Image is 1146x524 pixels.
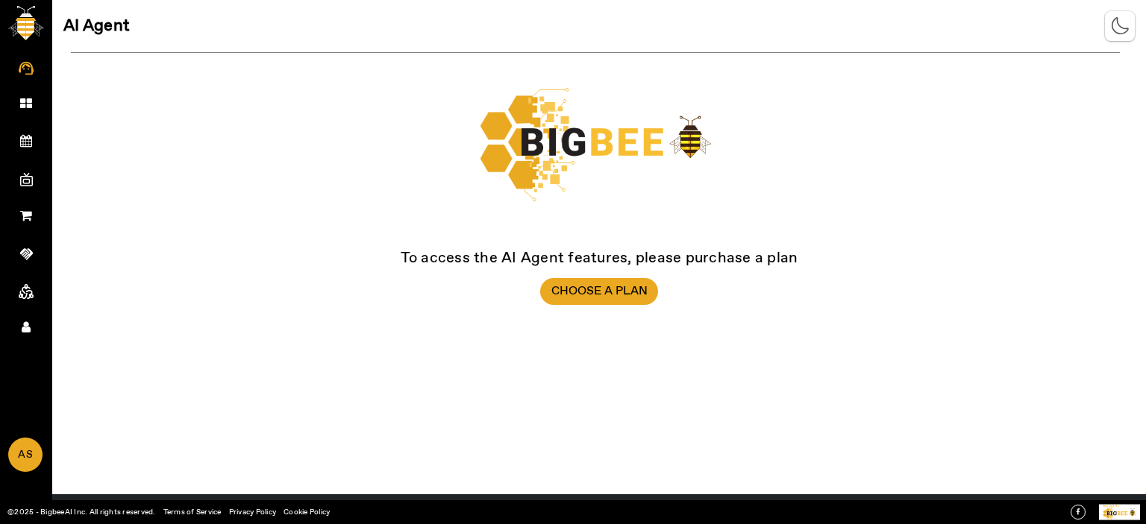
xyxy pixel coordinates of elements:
a: Privacy Policy [229,507,277,517]
div: To access the AI Agent features, please purchase a plan [52,251,1146,266]
span: Choose a Plan [551,284,648,299]
img: theme-mode [1111,17,1130,35]
span: AI Agent [63,19,129,34]
tspan: P [1103,504,1105,508]
tspan: owe [1104,504,1110,508]
a: AS [8,438,43,472]
img: bigbee-logo.png [8,6,44,40]
button: Choose a Plan [540,278,658,305]
a: Terms of Service [163,507,222,517]
tspan: r [1110,504,1112,508]
a: ©2025 - BigbeeAI Inc. All rights reserved. [7,507,156,517]
tspan: ed By [1111,504,1119,508]
a: Cookie Policy [284,507,330,517]
span: AS [10,439,41,471]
